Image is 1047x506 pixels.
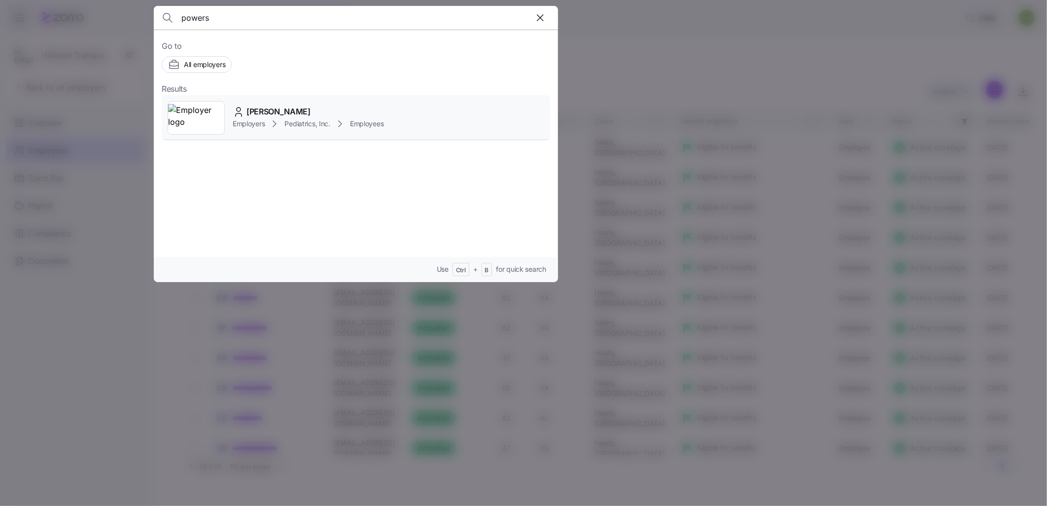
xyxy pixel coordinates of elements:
span: [PERSON_NAME] [246,106,311,118]
span: + [473,264,478,274]
span: Ctrl [456,266,466,275]
span: Employees [350,119,384,129]
span: All employers [184,60,225,70]
span: for quick search [496,264,546,274]
span: B [485,266,489,275]
span: Go to [162,40,550,52]
span: Employers [233,119,265,129]
span: Use [437,264,449,274]
img: Employer logo [168,104,224,132]
button: All employers [162,56,232,73]
span: Results [162,83,187,95]
span: Pediatrics, Inc. [284,119,330,129]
